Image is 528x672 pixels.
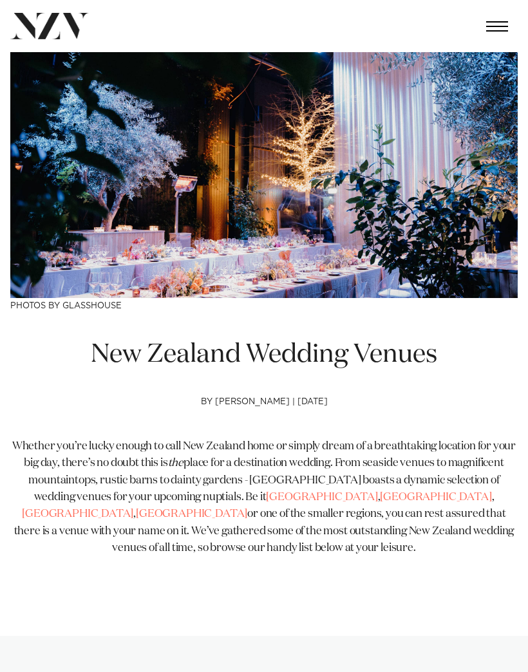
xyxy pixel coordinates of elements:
a: [GEOGRAPHIC_DATA] [266,492,377,503]
img: nzv-logo.png [10,13,89,39]
h4: by [PERSON_NAME] | [DATE] [10,397,518,438]
img: New Zealand Wedding Venues [10,52,518,298]
span: place for a destination wedding. From seaside venues to magnificent mountaintops, rustic barns to... [14,458,514,554]
h3: Photos by Glasshouse [10,298,518,312]
span: the [168,458,184,469]
a: [GEOGRAPHIC_DATA] [136,509,247,519]
span: Whether you’re lucky enough to call New Zealand home or simply dream of a breathtaking location f... [12,441,516,469]
a: [GEOGRAPHIC_DATA] [22,509,133,519]
h1: New Zealand Wedding Venues [10,338,518,372]
a: [GEOGRAPHIC_DATA] [380,492,491,503]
